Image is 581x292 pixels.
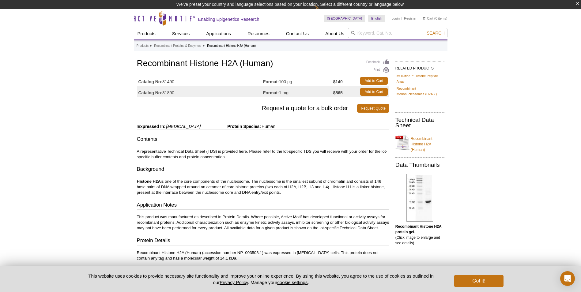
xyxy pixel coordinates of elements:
[203,44,205,47] li: »
[137,136,389,144] h3: Contents
[137,179,161,184] strong: Histone H2A
[357,104,389,113] a: Request Quote
[202,28,235,39] a: Applications
[333,90,343,95] strong: $565
[137,166,389,174] h3: Background
[395,162,444,168] h2: Data Thumbnails
[263,79,279,84] strong: Format:
[137,237,389,245] h3: Protein Details
[277,280,307,285] button: cookie settings
[150,44,152,47] li: »
[137,201,389,210] h3: Application Notes
[397,73,443,84] a: MODified™ Histone Peptide Array
[360,77,388,85] a: Add to Cart
[391,16,400,21] a: Login
[423,16,433,21] a: Cart
[395,132,444,152] a: Recombinant Histone H2A (Human)
[282,28,312,39] a: Contact Us
[395,224,444,246] p: (Click image to enlarge and see details).
[366,59,389,66] a: Feedback
[244,28,273,39] a: Resources
[137,179,389,195] p: is one of the core components of the nucleosome. The nucleosome is the smallest subunit of chroma...
[366,67,389,74] a: Print
[360,88,388,96] a: Add to Cart
[324,15,365,22] a: [GEOGRAPHIC_DATA]
[263,86,333,97] td: 1 mg
[137,124,166,129] span: Expressed In:
[263,90,279,95] strong: Format:
[202,124,261,129] span: Protein Species:
[425,30,446,36] button: Search
[137,43,149,49] a: Products
[261,124,275,129] span: Human
[322,28,348,39] a: About Us
[198,17,259,22] h2: Enabling Epigenetics Research
[138,90,163,95] strong: Catalog No:
[137,214,389,231] p: This product was manufactured as described in Protein Details. Where possible, Active Motif has d...
[137,250,389,261] p: Recombinant Histone H2A (Human) (accession number NP_003503.1) was expressed in [MEDICAL_DATA] ce...
[137,86,263,97] td: 31890
[220,280,248,285] a: Privacy Policy
[137,149,389,160] p: A representative Technical Data Sheet (TDS) is provided here. Please refer to the lot-specific TD...
[427,31,444,36] span: Search
[406,174,433,222] img: Recombinant Histone H2A protein gel.
[154,43,201,49] a: Recombinant Proteins & Enzymes
[315,5,331,19] img: Change Here
[168,28,194,39] a: Services
[263,75,333,86] td: 100 µg
[395,61,444,72] h2: RELATED PRODUCTS
[404,16,417,21] a: Register
[137,104,357,113] span: Request a quote for a bulk order
[560,271,575,286] div: Open Intercom Messenger
[397,86,443,97] a: Recombinant Mononucleosomes (H2A.Z)
[333,79,343,84] strong: $140
[166,124,201,129] i: [MEDICAL_DATA]
[137,75,263,86] td: 31490
[454,275,503,287] button: Got it!
[134,28,159,39] a: Products
[423,15,447,22] li: (0 items)
[402,15,402,22] li: |
[423,17,425,20] img: Your Cart
[395,224,441,234] b: Recombinant Histone H2A protein gel.
[78,273,444,286] p: This website uses cookies to provide necessary site functionality and improve your online experie...
[395,117,444,128] h2: Technical Data Sheet
[138,79,163,84] strong: Catalog No:
[207,44,256,47] li: Recombinant Histone H2A (Human)
[368,15,385,22] a: English
[137,59,389,69] h1: Recombinant Histone H2A (Human)
[348,28,447,38] input: Keyword, Cat. No.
